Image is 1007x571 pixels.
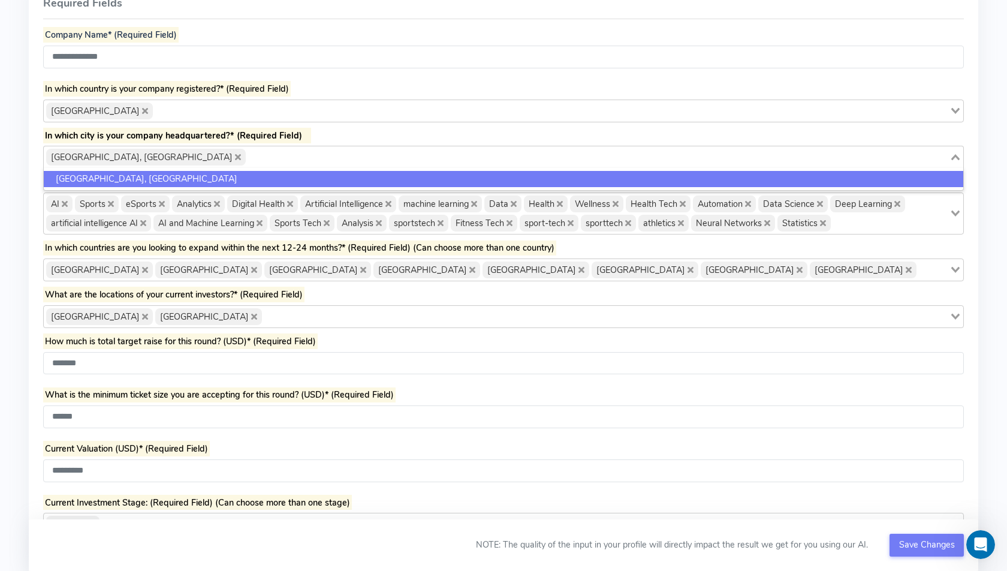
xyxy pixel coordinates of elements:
button: Deselect sportstech [438,220,444,226]
span: [GEOGRAPHIC_DATA] [592,262,698,278]
span: [GEOGRAPHIC_DATA] [155,262,262,278]
span: Digital Health [227,196,298,212]
button: Deselect United Arab Emirates [688,267,694,273]
span: Data [484,196,521,212]
button: Deselect Digital Health [287,201,293,207]
span: Health Tech [626,196,691,212]
span: [GEOGRAPHIC_DATA] [810,262,916,278]
button: Deselect sporttech [625,220,631,226]
button: Deselect United Kingdom [578,267,584,273]
button: Deselect Portugal [251,314,257,320]
span: Sports Tech [270,215,334,232]
span: [GEOGRAPHIC_DATA] [46,308,153,325]
label: What are the locations of your current investors?* (Required Field) [45,288,303,302]
input: Search for option [101,516,948,533]
div: NOTE: The quality of the input in your profile will directly impact the result we get for you usi... [476,539,868,552]
label: What is the minimum ticket size you are accepting for this round? (USD)* (Required Field) [45,389,394,402]
button: Deselect Data [511,201,517,207]
button: Deselect Saudi Arabia [797,267,803,273]
button: Deselect Sports [108,201,114,207]
div: Search for option [43,305,964,328]
div: Search for option [43,259,964,281]
span: Wellness [570,196,623,212]
div: Search for option [43,146,964,169]
span: [GEOGRAPHIC_DATA] [46,103,153,119]
button: Deselect sport-tech [568,220,574,226]
span: [GEOGRAPHIC_DATA] [155,308,262,325]
button: Deselect eSports [159,201,165,207]
label: Current Investment Stage: (Required Field) (Can choose more than one stage) [45,497,350,510]
button: Deselect Deep Learning [894,201,900,207]
span: sporttech [581,215,636,232]
span: sport-tech [520,215,578,232]
input: Search for option [918,262,948,278]
input: Search for option [832,215,948,232]
span: Fitness Tech [451,215,517,232]
button: Deselect artificial intelligence AI [140,220,146,226]
button: Deselect Lisbon, Portugal [235,154,241,160]
span: Pre-seed [46,516,100,533]
button: Deselect Portugal [142,108,148,114]
span: Neural Networks [691,215,775,232]
div: Search for option [43,100,964,122]
li: [GEOGRAPHIC_DATA], [GEOGRAPHIC_DATA] [44,171,963,187]
button: Deselect Artificial Intelligence [385,201,391,207]
input: Search for option [263,308,948,325]
span: artificial intelligence AI [46,215,151,232]
span: [GEOGRAPHIC_DATA] [483,262,589,278]
button: Deselect Health [557,201,563,207]
iframe: Intercom live chat [966,530,995,559]
span: [GEOGRAPHIC_DATA] [46,262,153,278]
input: Search for option [247,149,948,166]
span: [GEOGRAPHIC_DATA] [701,262,807,278]
button: Deselect Wellness [613,201,619,207]
span: athletics [638,215,689,232]
button: Deselect Statistics [820,220,826,226]
span: Analysis [337,215,387,232]
span: [GEOGRAPHIC_DATA] [264,262,371,278]
button: Deselect Spain [251,267,257,273]
button: Deselect Analytics [214,201,220,207]
label: Company Name* (Required Field) [45,29,177,42]
span: machine learning [399,196,482,212]
button: Deselect AI [62,201,68,207]
span: AI and Machine Learning [153,215,267,232]
button: Deselect Spain [142,314,148,320]
input: Search for option [154,103,948,119]
button: Deselect Health Tech [680,201,686,207]
label: How much is total target raise for this round? (USD)* (Required Field) [45,335,316,348]
div: Search for option [43,513,964,536]
span: Health [524,196,568,212]
span: In which city is your company headquartered?* (Required Field) [45,130,302,142]
button: Deselect Italy [469,267,475,273]
span: Artificial Intelligence [300,196,396,212]
span: [GEOGRAPHIC_DATA] [373,262,480,278]
span: Automation [693,196,756,212]
label: In which country is your company registered?* (Required Field) [45,83,289,96]
button: Deselect Germany [142,267,148,273]
span: AI [46,196,73,212]
button: Deselect Automation [745,201,751,207]
span: Deep Learning [830,196,905,212]
span: Save Changes [899,539,955,551]
span: Analytics [172,196,225,212]
label: Current Valuation (USD)* (Required Field) [45,443,208,456]
button: Deselect machine learning [471,201,477,207]
button: Deselect Fitness Tech [506,220,512,226]
span: Data Science [758,196,828,212]
div: Search for option [43,193,964,235]
button: Deselect Sports Tech [324,220,330,226]
span: Sports [75,196,119,212]
button: Deselect Neural Networks [764,220,770,226]
span: eSports [121,196,170,212]
button: Save Changes [890,534,964,557]
button: Deselect athletics [678,220,684,226]
button: Deselect Analysis [376,220,382,226]
span: Statistics [777,215,831,232]
button: Deselect Qatar [906,267,912,273]
button: Deselect Data Science [817,201,823,207]
span: [GEOGRAPHIC_DATA], [GEOGRAPHIC_DATA] [46,149,246,166]
button: Deselect France [360,267,366,273]
span: sportstech [389,215,448,232]
button: Deselect AI and Machine Learning [257,220,263,226]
